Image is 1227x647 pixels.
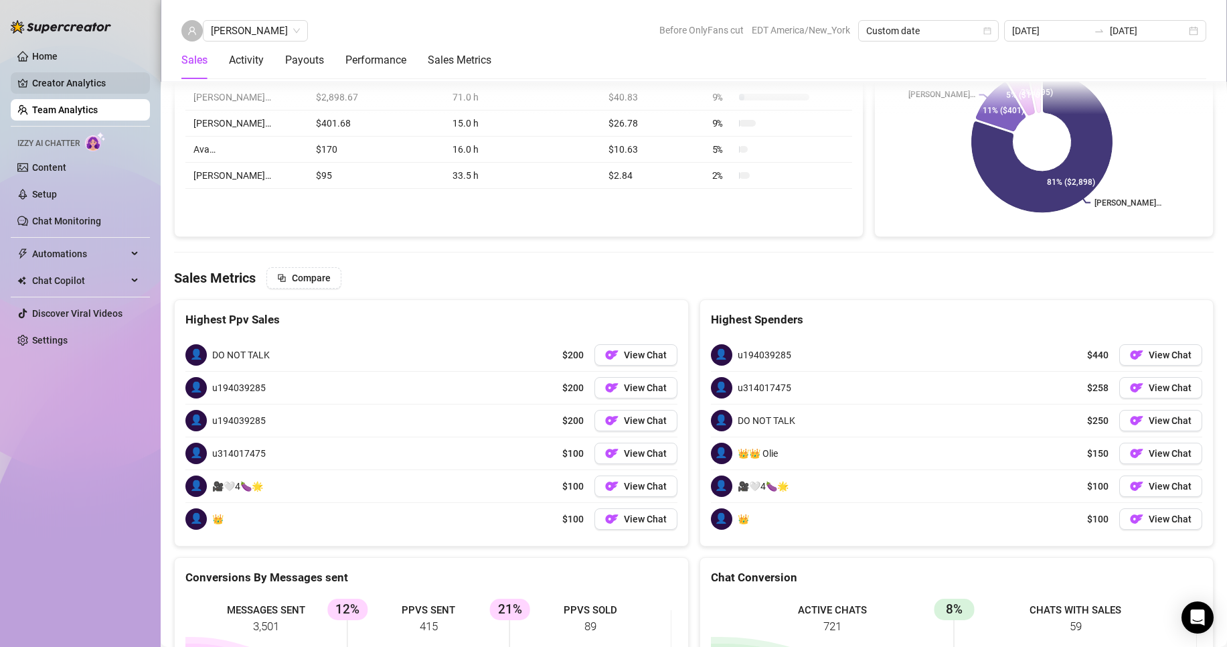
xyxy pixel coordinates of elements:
h4: Sales Metrics [174,269,256,287]
button: OFView Chat [1119,443,1202,464]
img: OF [1130,447,1143,460]
span: Chat Copilot [32,270,127,291]
span: 👤 [185,508,207,530]
button: OFView Chat [594,344,677,366]
button: OFView Chat [594,377,677,399]
a: Discover Viral Videos [32,308,122,319]
span: 👤 [185,377,207,399]
span: $440 [1087,348,1109,362]
img: OF [605,447,619,460]
span: u194039285 [738,348,791,362]
span: $150 [1087,446,1109,461]
span: 👑 [738,512,749,526]
td: [PERSON_NAME]… [185,84,308,111]
img: Chat Copilot [17,276,26,285]
div: Conversions By Messages sent [185,569,677,587]
img: OF [605,381,619,394]
span: user [187,26,197,35]
button: OFView Chat [1119,344,1202,366]
td: Ava… [185,137,308,163]
td: 33.5 h [444,163,600,189]
div: Sales [181,52,208,68]
img: OF [605,348,619,362]
div: Highest Ppv Sales [185,311,677,329]
span: 👤 [185,344,207,366]
img: OF [1130,480,1143,493]
img: OF [605,512,619,526]
span: View Chat [624,350,667,360]
span: 9 % [712,116,734,131]
div: Payouts [285,52,324,68]
span: block [277,273,287,283]
span: $250 [1087,413,1109,428]
span: u314017475 [212,446,266,461]
td: $401.68 [308,111,444,137]
img: OF [1130,381,1143,394]
td: $2.84 [600,163,704,189]
span: $100 [1087,479,1109,494]
span: 👑👑 Olie [738,446,778,461]
button: OFView Chat [1119,476,1202,497]
button: OFView Chat [1119,377,1202,399]
div: Performance [345,52,406,68]
span: View Chat [1149,481,1192,492]
span: Automations [32,243,127,265]
span: View Chat [624,448,667,459]
a: Creator Analytics [32,72,139,94]
span: DO NOT TALK [212,348,270,362]
a: Settings [32,335,68,346]
div: Sales Metrics [428,52,491,68]
span: 👤 [711,377,732,399]
div: Highest Spenders [711,311,1203,329]
span: Paulene G [211,21,300,41]
span: View Chat [1149,382,1192,393]
img: AI Chatter [85,132,106,151]
span: 🎥🤍4🍆🌟 [738,479,789,494]
img: OF [1130,512,1143,526]
span: View Chat [1149,415,1192,426]
td: 16.0 h [444,137,600,163]
img: OF [1130,348,1143,362]
input: Start date [1012,23,1088,38]
button: OFView Chat [1119,508,1202,530]
span: 👤 [185,443,207,464]
td: $95 [308,163,444,189]
span: calendar [983,27,991,35]
span: to [1094,25,1105,36]
span: View Chat [1149,514,1192,524]
div: Chat Conversion [711,569,1203,587]
span: 👤 [711,344,732,366]
input: End date [1110,23,1186,38]
img: OF [605,414,619,427]
a: OFView Chat [594,508,677,530]
a: Chat Monitoring [32,216,101,226]
span: $258 [1087,380,1109,395]
td: 71.0 h [444,84,600,111]
a: Setup [32,189,57,200]
span: View Chat [624,514,667,524]
img: OF [605,480,619,493]
td: $10.63 [600,137,704,163]
span: $200 [562,348,584,362]
button: OFView Chat [594,476,677,497]
span: $200 [562,380,584,395]
div: Open Intercom Messenger [1181,601,1214,634]
span: View Chat [624,415,667,426]
span: 👤 [185,476,207,497]
text: [PERSON_NAME]… [1094,198,1161,208]
button: OFView Chat [1119,410,1202,431]
img: logo-BBDzfeDw.svg [11,20,111,33]
span: $100 [1087,512,1109,526]
td: [PERSON_NAME]… [185,163,308,189]
span: View Chat [1149,350,1192,360]
td: $40.83 [600,84,704,111]
td: $26.78 [600,111,704,137]
span: View Chat [624,481,667,492]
